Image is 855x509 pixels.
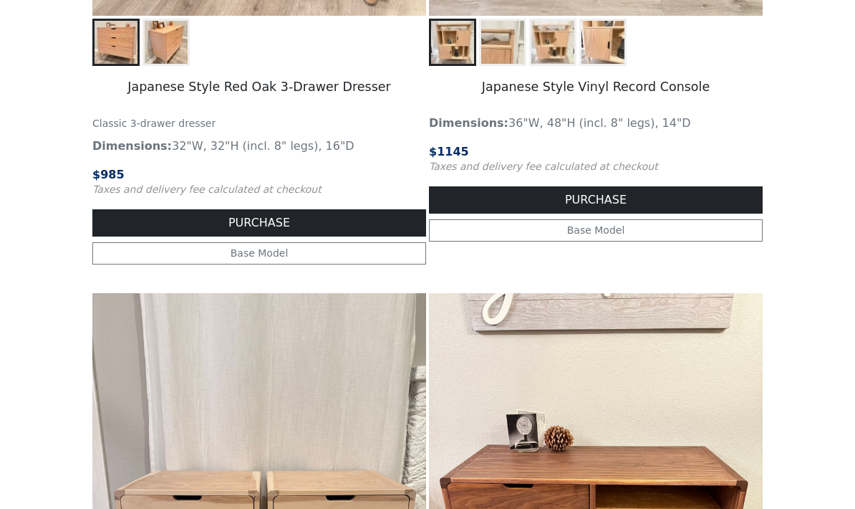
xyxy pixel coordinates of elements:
img: Japanese Style Vinyl Record Console Signature Round Corners [481,22,524,65]
img: Japanese Style Vinyl Record Console Landscape View [531,22,574,65]
span: $ 1145 [429,146,469,159]
strong: Dimensions: [92,140,172,153]
img: Japanese Style Red Oak 3-Drawer Dresser - Side [145,22,188,65]
small: Taxes and delivery fee calculated at checkout [429,161,658,173]
small: Japanese Style Vinyl Record Console [482,80,710,95]
p: 36"W, 48"H (incl. 8" legs), 14"D [429,115,763,133]
small: Taxes and delivery fee calculated at checkout [92,184,322,196]
a: Base Model [429,220,763,242]
img: Japanese Style Red Oak 3-Drawer Dresser - Front [95,22,137,65]
button: PURCHASE [429,187,763,214]
span: $ 985 [92,168,125,182]
button: PURCHASE [92,210,426,237]
p: 32"W, 32"H (incl. 8" legs), 16"D [92,138,426,156]
small: Japanese Style Red Oak 3-Drawer Dresser [127,80,390,95]
img: Japanese Style Vinyl Record Console Bottom Door [581,22,624,65]
strong: Dimensions: [429,117,508,130]
img: Japanese Style Vinyl Record Console Front View [431,22,474,65]
small: Classic 3-drawer dresser [92,118,216,130]
a: Base Model [92,243,426,265]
